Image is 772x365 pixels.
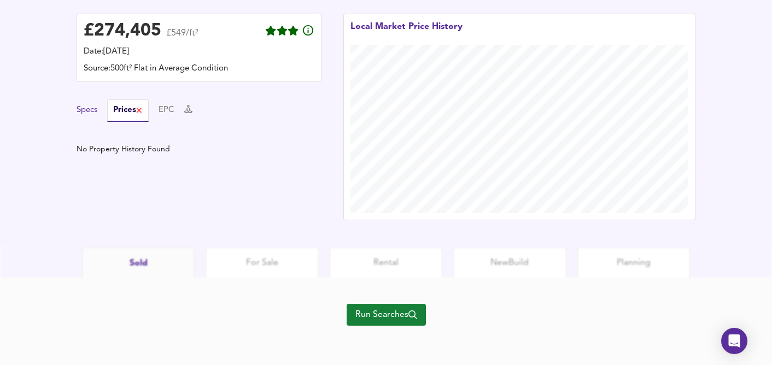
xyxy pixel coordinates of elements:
div: No Property History Found [77,144,321,155]
span: Run Searches [355,307,417,322]
div: Open Intercom Messenger [721,328,747,354]
div: £ 274,405 [84,23,161,39]
div: Date: [DATE] [84,46,314,58]
div: Prices [113,104,143,116]
button: Specs [77,104,97,116]
div: Local Market Price History [350,21,463,45]
button: EPC [159,104,174,116]
div: Source: 500ft² Flat in Average Condition [84,63,314,75]
button: Prices [107,99,149,122]
button: Run Searches [347,304,426,326]
span: £549/ft² [166,29,198,45]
